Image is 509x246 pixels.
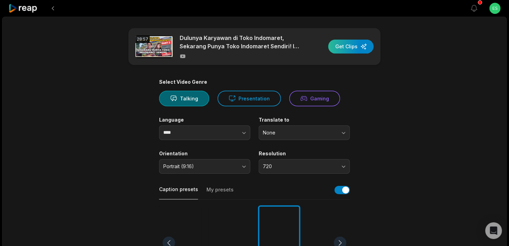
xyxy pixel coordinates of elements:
button: Talking [159,91,209,106]
div: Open Intercom Messenger [485,222,502,239]
button: My presets [206,186,234,199]
label: Language [159,117,250,123]
span: None [263,130,336,136]
label: Orientation [159,150,250,157]
button: Gaming [289,91,340,106]
span: 720 [263,163,336,170]
button: 720 [259,159,350,174]
label: Resolution [259,150,350,157]
button: Presentation [218,91,281,106]
span: Portrait (9:16) [163,163,236,170]
p: Dulunya Karyawan di Toko Indomaret, Sekarang Punya Toko Indomaret Sendiri! Ini Rahasianya|PART 2 [180,34,300,50]
button: Caption presets [159,186,198,199]
button: Portrait (9:16) [159,159,250,174]
label: Translate to [259,117,350,123]
button: None [259,125,350,140]
button: Get Clips [328,40,374,54]
div: Select Video Genre [159,79,350,85]
div: 28:57 [135,35,150,43]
